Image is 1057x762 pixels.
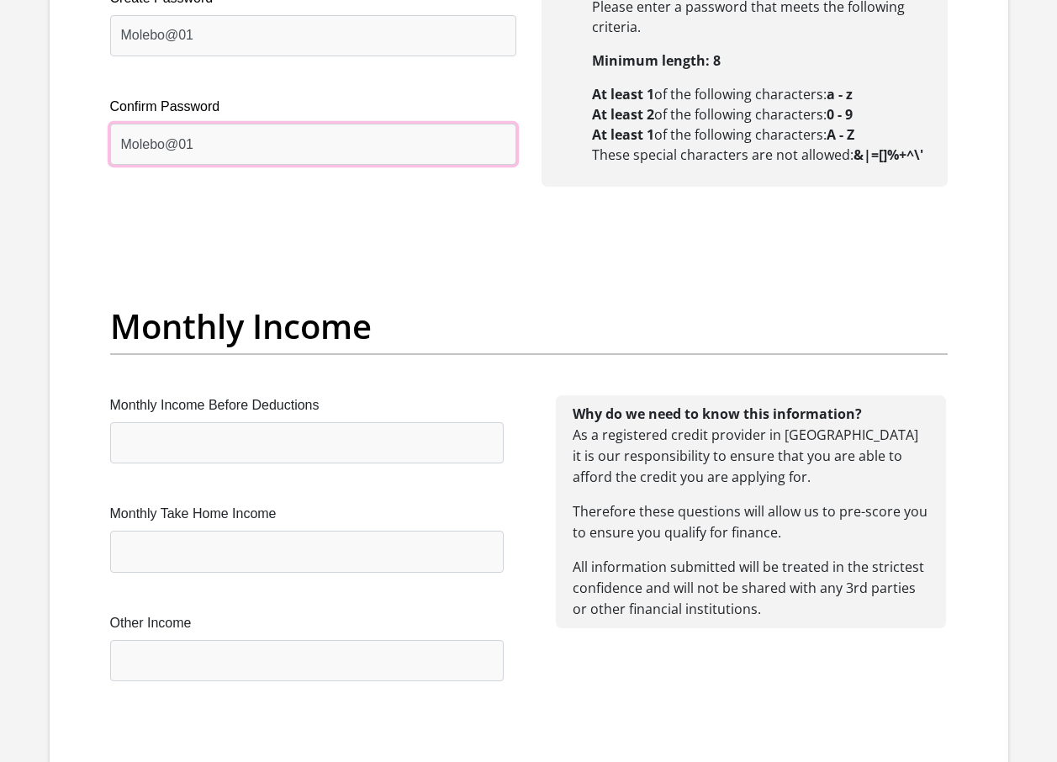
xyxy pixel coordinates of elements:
[110,504,504,524] label: Monthly Take Home Income
[592,124,931,145] li: of the following characters:
[110,15,516,56] input: Create Password
[592,125,654,144] b: At least 1
[110,97,516,117] label: Confirm Password
[827,105,853,124] b: 0 - 9
[592,104,931,124] li: of the following characters:
[592,84,931,104] li: of the following characters:
[110,306,948,347] h2: Monthly Income
[573,405,862,423] b: Why do we need to know this information?
[827,125,854,144] b: A - Z
[592,105,654,124] b: At least 2
[110,395,504,415] label: Monthly Income Before Deductions
[110,531,504,572] input: Monthly Take Home Income
[110,613,504,633] label: Other Income
[110,640,504,681] input: Other Income
[592,145,931,165] li: These special characters are not allowed:
[573,405,928,618] span: As a registered credit provider in [GEOGRAPHIC_DATA] it is our responsibility to ensure that you ...
[592,85,654,103] b: At least 1
[592,51,721,70] b: Minimum length: 8
[110,124,516,165] input: Confirm Password
[854,146,923,164] b: &|=[]%+^\'
[827,85,853,103] b: a - z
[110,422,504,463] input: Monthly Income Before Deductions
